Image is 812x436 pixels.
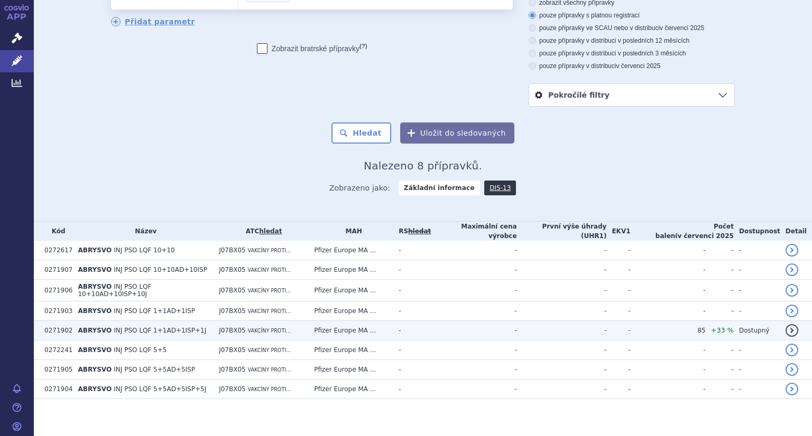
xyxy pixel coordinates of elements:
span: v červenci 2025 [660,24,704,32]
td: - [606,301,630,321]
span: INJ PSO LQF 5+5AD+5ISP+5J [114,385,206,393]
td: Pfizer Europe MA ... [309,301,393,321]
a: detail [786,305,798,317]
a: detail [786,324,798,337]
td: - [631,380,706,399]
span: J07BX05 [219,366,246,373]
span: INJ PSO LQF 5+5AD+5ISP [114,366,195,373]
td: - [393,241,431,260]
td: - [517,301,607,321]
td: - [706,340,734,360]
td: - [734,280,780,301]
td: - [706,260,734,280]
td: - [606,241,630,260]
span: ABRYSVO [78,327,112,334]
span: INJ PSO LQF 1+1AD+1ISP+1J [114,327,206,334]
td: 0272241 [39,340,72,360]
span: INJ PSO LQF 10+10AD+10ISP [114,266,207,273]
th: Kód [39,222,72,241]
span: VAKCÍNY PROTI... [248,367,291,373]
td: - [734,301,780,321]
td: - [706,241,734,260]
td: - [631,260,706,280]
label: pouze přípravky v distribuci v posledních 3 měsících [529,49,735,58]
td: - [734,260,780,280]
span: +33 % [711,326,734,334]
span: J07BX05 [219,287,246,294]
td: Dostupný [734,321,780,340]
td: - [631,301,706,321]
td: 0271902 [39,321,72,340]
span: INJ PSO LQF 5+5 [114,346,167,354]
span: VAKCÍNY PROTI... [248,347,291,353]
button: Uložit do sledovaných [400,122,514,144]
th: Počet balení [631,222,734,241]
td: 0271906 [39,280,72,301]
span: J07BX05 [219,327,246,334]
span: ABRYSVO [78,346,112,354]
td: - [431,301,516,321]
td: - [517,321,607,340]
td: - [431,380,516,399]
td: - [517,280,607,301]
td: - [431,260,516,280]
span: J07BX05 [219,385,246,393]
td: 0271904 [39,380,72,399]
td: - [431,321,516,340]
td: - [517,260,607,280]
td: - [431,340,516,360]
td: - [631,241,706,260]
span: INJ PSO LQF 10+10 [114,247,174,254]
td: - [517,360,607,380]
a: vyhledávání neobsahuje žádnou platnou referenční skupinu [408,228,431,235]
button: Hledat [331,122,391,144]
td: Pfizer Europe MA ... [309,340,393,360]
a: detail [786,383,798,395]
span: VAKCÍNY PROTI... [248,386,291,392]
td: - [393,301,431,321]
th: ATC [214,222,309,241]
a: detail [786,263,798,276]
td: - [734,241,780,260]
label: pouze přípravky v distribuci [529,62,735,70]
td: - [393,260,431,280]
th: Detail [780,222,812,241]
td: 0271907 [39,260,72,280]
td: - [393,360,431,380]
a: Pokročilé filtry [529,84,734,106]
td: - [706,380,734,399]
span: VAKCÍNY PROTI... [248,248,291,253]
span: ABRYSVO [78,366,112,373]
td: Pfizer Europe MA ... [309,360,393,380]
td: Pfizer Europe MA ... [309,321,393,340]
a: detail [786,284,798,297]
td: - [606,340,630,360]
td: - [431,360,516,380]
strong: Základní informace [399,181,480,195]
td: Pfizer Europe MA ... [309,241,393,260]
td: 0271903 [39,301,72,321]
span: VAKCÍNY PROTI... [248,267,291,273]
span: v červenci 2025 [616,62,660,70]
span: v červenci 2025 [677,232,733,240]
td: - [606,260,630,280]
th: RS [393,222,431,241]
td: - [517,340,607,360]
td: - [431,280,516,301]
label: pouze přípravky ve SCAU nebo v distribuci [529,24,735,32]
span: VAKCÍNY PROTI... [248,288,291,293]
abbr: (?) [359,43,367,50]
td: Pfizer Europe MA ... [309,260,393,280]
span: ABRYSVO [78,247,112,254]
th: První výše úhrady (UHR1) [517,222,607,241]
td: - [706,301,734,321]
td: - [517,380,607,399]
a: DIS-13 [484,181,516,195]
label: pouze přípravky v distribuci v posledních 12 měsících [529,36,735,45]
td: - [706,280,734,301]
td: - [631,340,706,360]
td: - [606,321,630,340]
td: Pfizer Europe MA ... [309,280,393,301]
span: INJ PSO LQF 1+1AD+1ISP [114,307,195,315]
td: - [631,360,706,380]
